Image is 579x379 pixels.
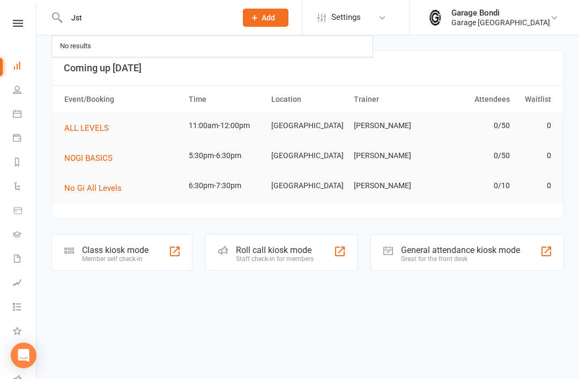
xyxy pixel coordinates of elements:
span: Add [262,13,275,22]
th: Location [266,86,349,113]
a: What's New [13,320,37,344]
td: 5:30pm-6:30pm [184,143,266,168]
button: NOGI BASICS [64,152,120,165]
a: Dashboard [13,55,37,79]
a: Calendar [13,103,37,127]
td: 6:30pm-7:30pm [184,173,266,198]
td: [GEOGRAPHIC_DATA] [266,173,349,198]
td: 0 [515,113,556,138]
td: [GEOGRAPHIC_DATA] [266,143,349,168]
div: Garage Bondi [451,8,550,18]
span: ALL LEVELS [64,123,109,133]
div: Great for the front desk [401,255,520,263]
div: Open Intercom Messenger [11,343,36,368]
td: 0/50 [432,143,514,168]
td: [PERSON_NAME] [349,113,432,138]
div: Roll call kiosk mode [236,245,314,255]
span: No Gi All Levels [64,183,122,193]
span: Settings [331,5,361,29]
th: Time [184,86,266,113]
h3: Coming up [DATE] [64,63,552,73]
div: Member self check-in [82,255,149,263]
th: Attendees [432,86,514,113]
td: 11:00am-12:00pm [184,113,266,138]
th: Waitlist [515,86,556,113]
td: 0 [515,173,556,198]
td: 0/50 [432,113,514,138]
td: [PERSON_NAME] [349,143,432,168]
div: No results [57,39,94,54]
a: Reports [13,151,37,175]
div: General attendance kiosk mode [401,245,520,255]
div: Garage [GEOGRAPHIC_DATA] [451,18,550,27]
button: Add [243,9,288,27]
td: [PERSON_NAME] [349,173,432,198]
input: Search... [63,10,229,25]
th: Event/Booking [60,86,184,113]
div: Class kiosk mode [82,245,149,255]
span: NOGI BASICS [64,153,113,163]
button: ALL LEVELS [64,122,116,135]
img: thumb_image1753165558.png [425,7,446,28]
button: No Gi All Levels [64,182,129,195]
a: Assessments [13,272,37,296]
div: Staff check-in for members [236,255,314,263]
a: Product Sales [13,199,37,224]
td: 0/10 [432,173,514,198]
a: Payments [13,127,37,151]
td: [GEOGRAPHIC_DATA] [266,113,349,138]
th: Trainer [349,86,432,113]
a: People [13,79,37,103]
td: 0 [515,143,556,168]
